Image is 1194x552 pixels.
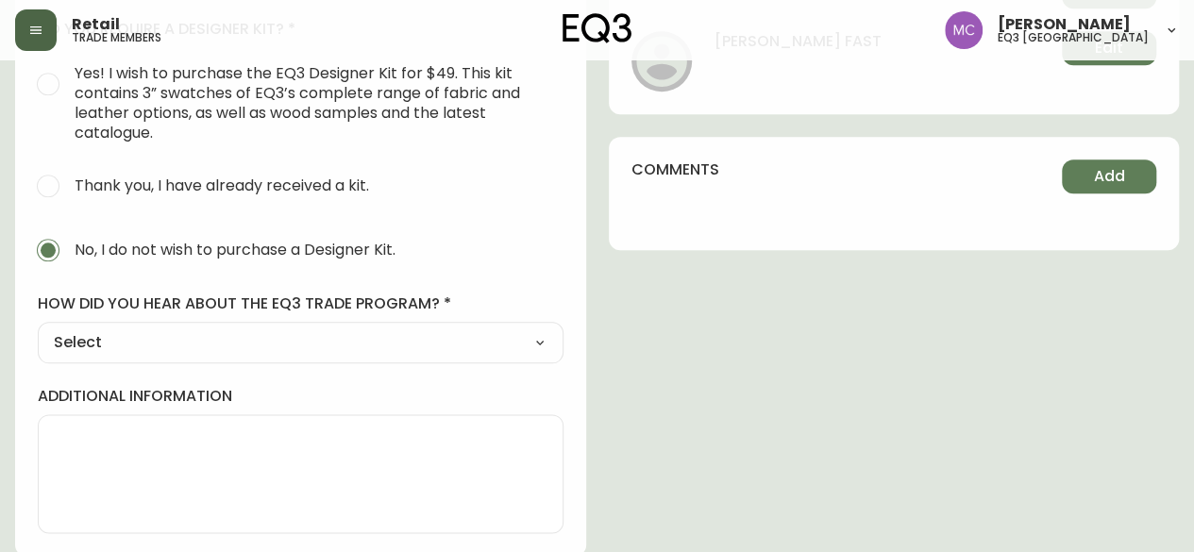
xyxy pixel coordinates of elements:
span: Retail [72,17,120,32]
img: 6dbdb61c5655a9a555815750a11666cc [945,11,983,49]
span: Thank you, I have already received a kit. [75,176,369,195]
span: No, I do not wish to purchase a Designer Kit. [75,240,395,259]
label: additional information [38,386,563,407]
h4: comments [631,159,719,180]
span: [PERSON_NAME] [998,17,1131,32]
span: Add [1094,166,1125,187]
button: Add [1062,159,1156,193]
span: Yes! I wish to purchase the EQ3 Designer Kit for $49. This kit contains 3” swatches of EQ3’s comp... [75,63,548,142]
label: how did you hear about the eq3 trade program? [38,293,563,314]
h5: eq3 [GEOGRAPHIC_DATA] [998,32,1149,43]
h5: trade members [72,32,161,43]
img: logo [563,13,632,43]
